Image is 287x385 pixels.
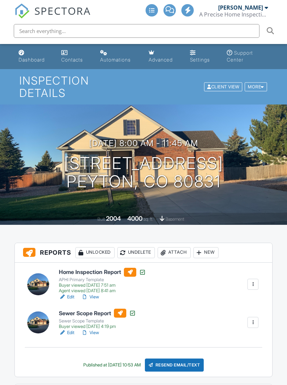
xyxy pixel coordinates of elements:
[75,247,115,258] div: Unlocked
[59,283,146,288] div: Buyer viewed [DATE] 7:51 am
[245,82,267,91] div: More
[59,47,92,66] a: Contacts
[224,47,272,66] a: Support Center
[81,329,99,336] a: View
[204,82,242,91] div: Client View
[143,217,153,222] span: sq. ft.
[227,50,253,63] div: Support Center
[100,57,131,63] div: Automations
[97,47,140,66] a: Automations (Advanced)
[81,294,99,300] a: View
[59,277,146,283] div: APHI Primary Template
[145,359,204,372] div: Resend Email/Text
[190,57,210,63] div: Settings
[64,154,223,191] h1: [STREET_ADDRESS] Peyton, CO 80831
[61,57,83,63] div: Contacts
[117,247,155,258] div: Undelete
[166,217,184,222] span: basement
[218,4,263,11] div: [PERSON_NAME]
[59,329,74,336] a: Edit
[19,57,45,63] div: Dashboard
[59,309,136,329] a: Sewer Scope Report Sewer Scope Template Buyer viewed [DATE] 4:19 pm
[149,57,173,63] div: Advanced
[193,247,219,258] div: New
[15,243,273,263] h3: Reports
[97,217,105,222] span: Built
[14,3,30,19] img: The Best Home Inspection Software - Spectora
[59,318,136,324] div: Sewer Scope Template
[158,247,191,258] div: Attach
[14,9,91,24] a: SPECTORA
[187,47,219,66] a: Settings
[106,215,121,222] div: 2004
[127,215,142,222] div: 4000
[89,139,198,148] h3: [DATE] 8:00 am - 11:45 am
[16,47,53,66] a: Dashboard
[203,84,244,89] a: Client View
[59,294,74,300] a: Edit
[19,75,268,99] h1: Inspection Details
[59,288,146,294] div: Agent viewed [DATE] 8:41 am
[59,268,146,294] a: Home Inspection Report APHI Primary Template Buyer viewed [DATE] 7:51 am Agent viewed [DATE] 8:41 am
[59,268,146,277] h6: Home Inspection Report
[59,324,136,329] div: Buyer viewed [DATE] 4:19 pm
[34,3,91,18] span: SPECTORA
[59,309,136,318] h6: Sewer Scope Report
[83,362,141,368] div: Published at [DATE] 10:53 AM
[146,47,182,66] a: Advanced
[199,11,268,18] div: A Precise Home Inspection
[14,24,259,38] input: Search everything...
